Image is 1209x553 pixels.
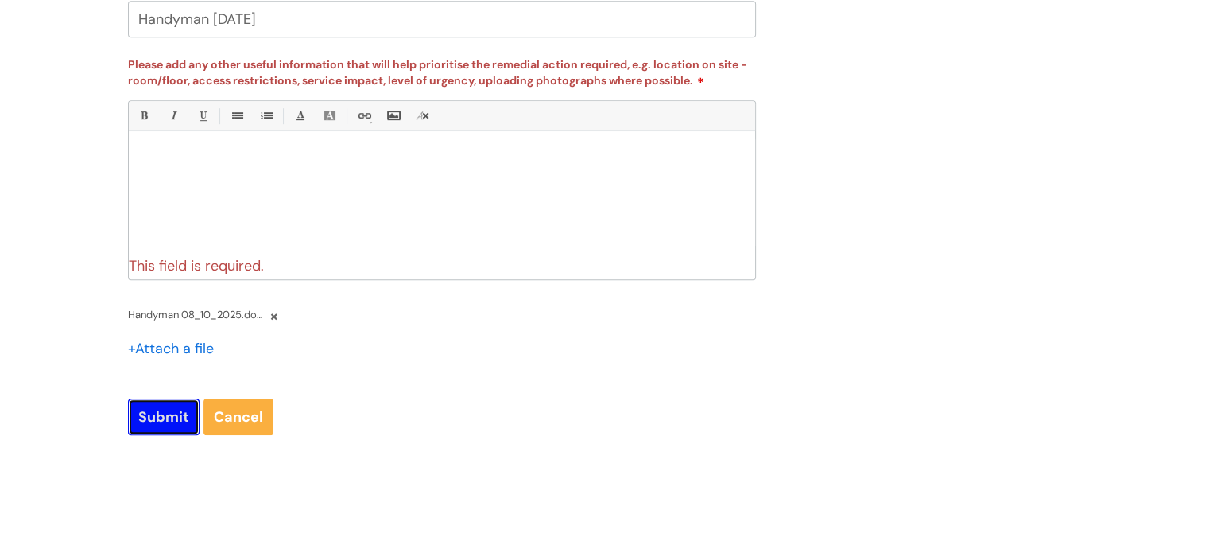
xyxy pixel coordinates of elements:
[290,106,310,126] a: Font Color
[128,399,200,435] input: Submit
[192,106,212,126] a: Underline(Ctrl-U)
[413,106,432,126] a: Remove formatting (Ctrl-\)
[129,249,755,278] div: This field is required.
[163,106,183,126] a: Italic (Ctrl-I)
[134,106,153,126] a: Bold (Ctrl-B)
[256,106,276,126] a: 1. Ordered List (Ctrl-Shift-8)
[320,106,339,126] a: Back Color
[227,106,246,126] a: • Unordered List (Ctrl-Shift-7)
[203,399,273,435] a: Cancel
[128,339,135,358] span: +
[128,306,267,324] span: Handyman 08_10_2025.docx (117.66 KB ) -
[354,106,374,126] a: Link
[128,55,756,88] label: Please add any other useful information that will help prioritise the remedial action required, e...
[128,336,223,361] div: Attach a file
[383,106,403,126] a: Insert Image...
